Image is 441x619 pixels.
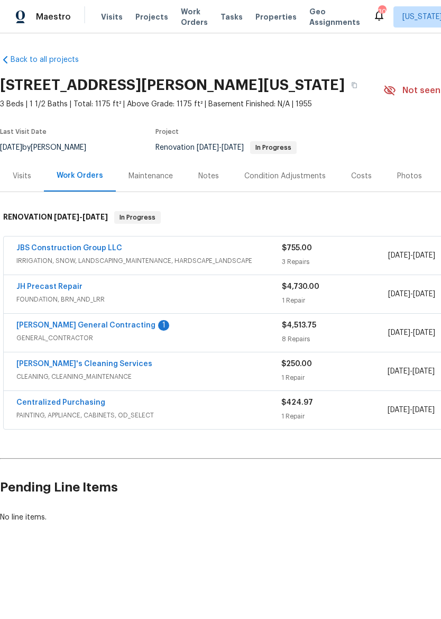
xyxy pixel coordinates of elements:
div: 3 Repairs [282,257,388,267]
span: Projects [135,12,168,22]
span: - [197,144,244,151]
div: Notes [198,171,219,181]
h6: RENOVATION [3,211,108,224]
a: [PERSON_NAME] General Contracting [16,322,155,329]
span: $4,513.75 [282,322,316,329]
span: $755.00 [282,244,312,252]
div: Costs [351,171,372,181]
a: Centralized Purchasing [16,399,105,406]
span: - [54,213,108,221]
div: 1 Repair [281,372,387,383]
span: In Progress [251,144,296,151]
span: CLEANING, CLEANING_MAINTENANCE [16,371,281,382]
span: Geo Assignments [309,6,360,28]
div: Work Orders [57,170,103,181]
span: Tasks [221,13,243,21]
span: [DATE] [413,252,435,259]
button: Copy Address [345,76,364,95]
span: [DATE] [412,368,435,375]
span: PAINTING, APPLIANCE, CABINETS, OD_SELECT [16,410,281,421]
div: 8 Repairs [282,334,388,344]
div: Maintenance [128,171,173,181]
span: [DATE] [197,144,219,151]
div: 1 Repair [281,411,387,422]
span: GENERAL_CONTRACTOR [16,333,282,343]
div: Photos [397,171,422,181]
span: [DATE] [413,290,435,298]
span: $250.00 [281,360,312,368]
span: - [388,327,435,338]
span: Visits [101,12,123,22]
a: JBS Construction Group LLC [16,244,122,252]
span: [DATE] [413,329,435,336]
span: Project [155,129,179,135]
span: [DATE] [388,406,410,414]
span: [DATE] [82,213,108,221]
a: JH Precast Repair [16,283,82,290]
span: [DATE] [412,406,435,414]
span: - [388,366,435,377]
span: - [388,250,435,261]
span: [DATE] [222,144,244,151]
span: - [388,405,435,415]
span: Properties [255,12,297,22]
div: 1 Repair [282,295,388,306]
a: [PERSON_NAME]'s Cleaning Services [16,360,152,368]
span: FOUNDATION, BRN_AND_LRR [16,294,282,305]
div: Visits [13,171,31,181]
div: Condition Adjustments [244,171,326,181]
span: Maestro [36,12,71,22]
span: IRRIGATION, SNOW, LANDSCAPING_MAINTENANCE, HARDSCAPE_LANDSCAPE [16,256,282,266]
span: - [388,289,435,299]
span: In Progress [115,212,160,223]
span: [DATE] [54,213,79,221]
div: 1 [158,320,169,331]
span: [DATE] [388,290,410,298]
span: [DATE] [388,329,410,336]
span: $4,730.00 [282,283,319,290]
span: $424.97 [281,399,313,406]
span: Work Orders [181,6,208,28]
span: Renovation [155,144,297,151]
span: [DATE] [388,252,410,259]
div: 30 [378,6,385,17]
span: [DATE] [388,368,410,375]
